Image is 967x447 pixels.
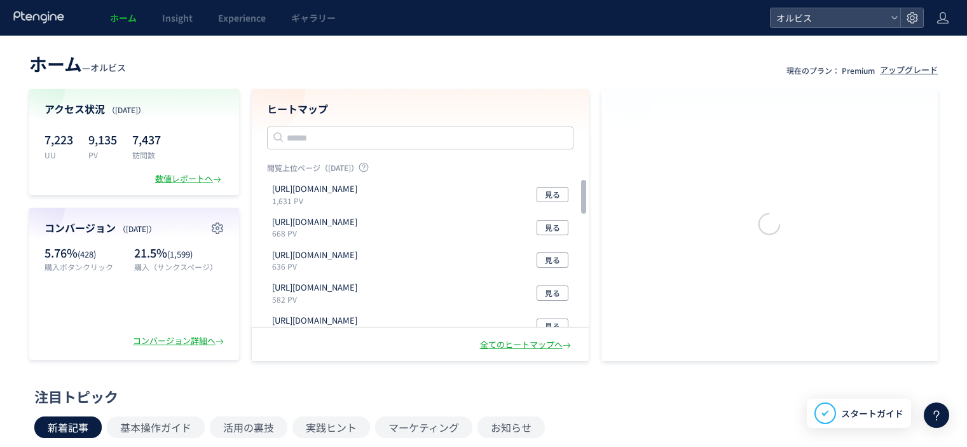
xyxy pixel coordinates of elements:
span: スタートガイド [841,407,903,420]
p: https://orbis.co.jp/order/thanks [272,183,357,195]
button: 見る [537,220,568,235]
p: https://pr.orbis.co.jp/cosmetics/udot/413-8 [272,249,357,261]
span: 見る [545,252,560,268]
h4: ヒートマップ [267,102,573,116]
button: 新着記事 [34,416,102,438]
button: 実践ヒント [292,416,370,438]
p: 7,437 [132,129,161,149]
p: https://pr.orbis.co.jp/cosmetics/udot/413-2 [272,315,357,327]
button: 見る [537,187,568,202]
button: 基本操作ガイド [107,416,205,438]
div: 注目トピック [34,387,926,406]
p: 9,135 [88,129,117,149]
button: 活用の裏技 [210,416,287,438]
button: マーケティング [375,416,472,438]
div: コンバージョン詳細へ [133,335,226,347]
span: (428) [78,248,96,260]
p: 582 PV [272,294,362,305]
p: 購入ボタンクリック [45,261,128,272]
span: 見る [545,319,560,334]
p: https://pr.orbis.co.jp/cosmetics/u/100 [272,216,357,228]
h4: アクセス状況 [45,102,224,116]
div: 数値レポートへ [155,173,224,185]
p: 購入（サンクスページ） [134,261,224,272]
span: オルビス [772,8,886,27]
p: UU [45,149,73,160]
span: ギャラリー [291,11,336,24]
p: 21.5% [134,245,224,261]
p: 閲覧上位ページ（[DATE]） [267,162,573,178]
p: 現在のプラン： Premium [786,65,875,76]
span: ホーム [29,51,82,76]
p: PV [88,149,117,160]
span: (1,599) [167,248,193,260]
button: お知らせ [477,416,545,438]
div: 全てのヒートマップへ [480,339,573,351]
span: Insight [162,11,193,24]
p: 訪問数 [132,149,161,160]
p: 1,631 PV [272,195,362,206]
p: 7,223 [45,129,73,149]
span: 見る [545,220,560,235]
div: アップグレード [880,64,938,76]
p: 668 PV [272,228,362,238]
span: 見る [545,285,560,301]
h4: コンバージョン [45,221,224,235]
span: 見る [545,187,560,202]
span: ホーム [110,11,137,24]
button: 見る [537,285,568,301]
span: （[DATE]） [118,223,156,234]
p: 573 PV [272,327,362,338]
span: オルビス [90,61,126,74]
p: 636 PV [272,261,362,272]
button: 見る [537,252,568,268]
span: Experience [218,11,266,24]
span: （[DATE]） [107,104,146,115]
button: 見る [537,319,568,334]
div: — [29,51,126,76]
p: https://pr.orbis.co.jp/cosmetics/clearful/331 [272,282,357,294]
p: 5.76% [45,245,128,261]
